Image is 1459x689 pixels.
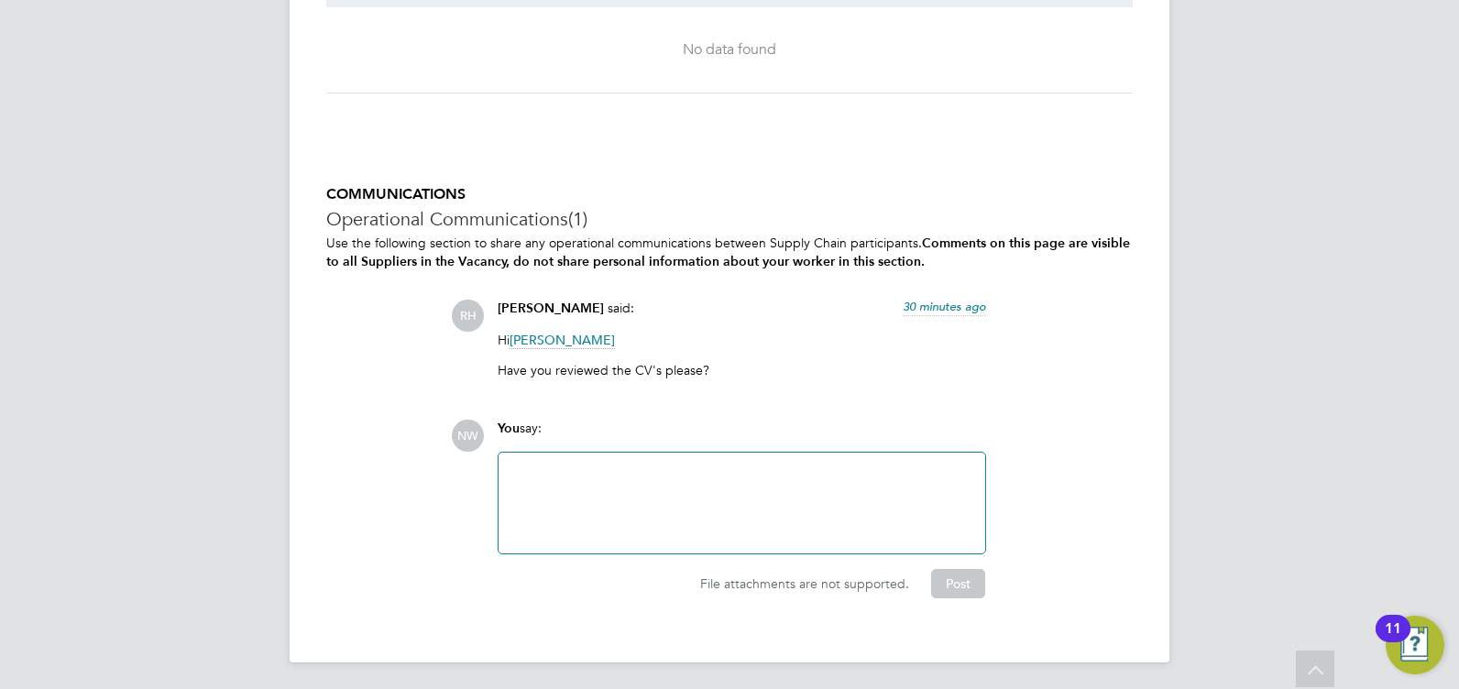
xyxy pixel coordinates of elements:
[700,575,909,592] span: File attachments are not supported.
[931,569,985,598] button: Post
[452,300,484,332] span: RH
[498,332,986,348] p: Hi
[326,185,1133,204] h5: COMMUNICATIONS
[452,420,484,452] span: NW
[568,207,587,231] span: (1)
[903,299,986,314] span: 30 minutes ago
[1386,616,1444,674] button: Open Resource Center, 11 new notifications
[498,362,986,378] p: Have you reviewed the CV's please?
[498,421,520,436] span: You
[326,235,1133,269] p: Use the following section to share any operational communications between Supply Chain participants.
[510,332,615,349] span: [PERSON_NAME]
[326,235,1130,268] b: Comments on this page are visible to all Suppliers in the Vacancy, do not share personal informat...
[1385,629,1401,652] div: 11
[608,300,634,316] span: said:
[498,301,604,316] span: [PERSON_NAME]
[498,420,986,452] div: say:
[345,40,1114,60] div: No data found
[326,207,1133,231] h3: Operational Communications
